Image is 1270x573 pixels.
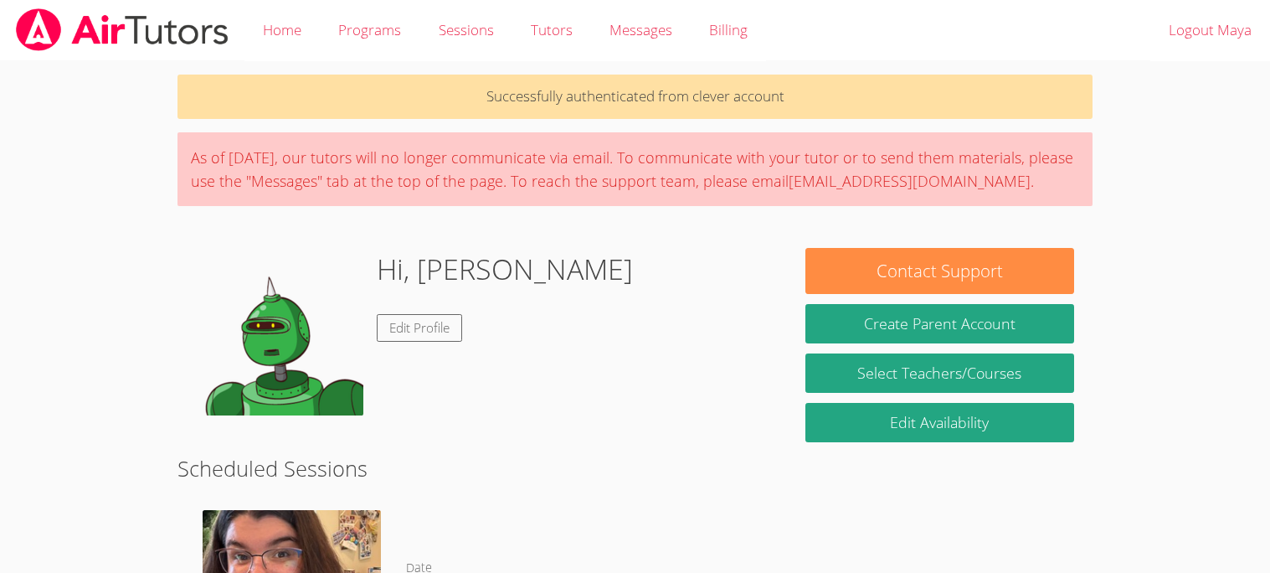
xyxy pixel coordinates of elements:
a: Select Teachers/Courses [805,354,1073,393]
div: As of [DATE], our tutors will no longer communicate via email. To communicate with your tutor or ... [177,132,1092,206]
a: Edit Availability [805,403,1073,442]
button: Create Parent Account [805,304,1073,343]
h2: Scheduled Sessions [177,452,1092,484]
img: default.png [196,248,363,416]
span: Messages [609,20,672,39]
button: Contact Support [805,248,1073,294]
p: Successfully authenticated from clever account [177,75,1092,119]
h1: Hi, [PERSON_NAME] [377,248,633,291]
img: airtutors_banner-c4298cdbf04f3fff15de1276eac7730deb9818008684d7c2e4769d2f7ddbe033.png [14,8,230,51]
a: Edit Profile [377,314,462,342]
